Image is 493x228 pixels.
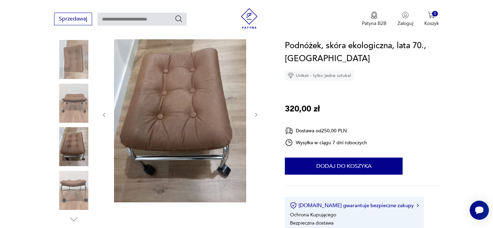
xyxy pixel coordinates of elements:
[290,212,336,218] li: Ochrona Kupującego
[428,12,435,18] img: Ikona koszyka
[285,158,403,175] button: Dodaj do koszyka
[424,12,439,27] button: 0Koszyk
[285,138,367,147] div: Wysyłka w ciągu 7 dni roboczych
[362,20,387,27] p: Patyna B2B
[175,15,183,23] button: Szukaj
[285,70,354,81] div: Unikat - tylko jedna sztuka!
[239,8,260,29] img: Patyna - sklep z meblami i dekoracjami vintage
[371,12,378,19] img: Ikona medalu
[362,12,387,27] button: Patyna B2B
[285,126,367,135] div: Dostawa od 250,00 PLN
[285,39,439,65] h1: Podnóżek, skóra ekologiczna, lata 70., [GEOGRAPHIC_DATA]
[285,126,293,135] img: Ikona dostawy
[290,202,418,209] button: [DOMAIN_NAME] gwarantuje bezpieczne zakupy
[54,127,93,166] img: Zdjęcie produktu Podnóżek, skóra ekologiczna, lata 70., Skandynawia
[285,103,320,116] p: 320,00 zł
[470,201,489,220] iframe: Smartsupp widget button
[362,12,387,27] a: Ikona medaluPatyna B2B
[402,12,409,18] img: Ikonka użytkownika
[397,12,413,27] button: Zaloguj
[54,17,92,22] a: Sprzedawaj
[288,72,294,79] img: Ikona diamentu
[432,11,438,17] div: 0
[417,204,419,207] img: Ikona strzałki w prawo
[397,20,413,27] p: Zaloguj
[290,202,297,209] img: Ikona certyfikatu
[54,84,93,123] img: Zdjęcie produktu Podnóżek, skóra ekologiczna, lata 70., Skandynawia
[54,13,92,25] button: Sprzedawaj
[424,20,439,27] p: Koszyk
[290,220,333,226] li: Bezpieczna dostawa
[54,171,93,210] img: Zdjęcie produktu Podnóżek, skóra ekologiczna, lata 70., Skandynawia
[54,40,93,79] img: Zdjęcie produktu Podnóżek, skóra ekologiczna, lata 70., Skandynawia
[114,26,246,202] img: Zdjęcie produktu Podnóżek, skóra ekologiczna, lata 70., Skandynawia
